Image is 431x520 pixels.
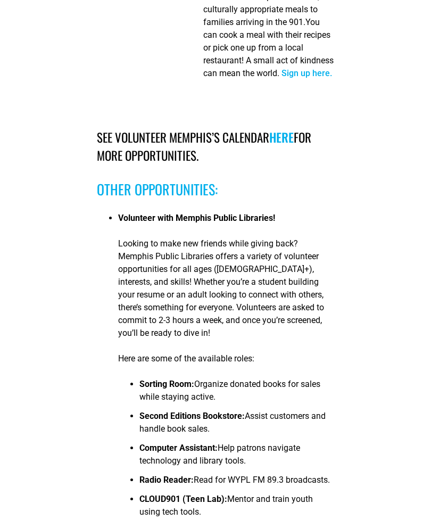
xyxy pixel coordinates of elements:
[139,475,194,485] strong: Radio Reader:
[118,213,275,223] strong: Volunteer with Memphis Public Libraries!
[139,411,245,421] strong: Second Editions Bookstore:
[269,128,294,146] a: here
[203,17,334,78] span: You can cook a meal with their recipes or pick one up from a local restaurant! A small act of kin...
[139,378,334,410] li: Organize donated books for sales while staying active.
[139,443,218,453] strong: Computer Assistant:
[281,68,332,78] a: Sign up here.
[139,379,194,389] strong: Sorting Room:
[97,181,334,197] h3: Other opportunities:
[139,494,227,504] strong: CLOUD901 (Teen Lab):
[139,410,334,442] li: Assist customers and handle book sales.
[118,237,334,340] p: Looking to make new friends while giving back? Memphis Public Libraries offers a variety of volun...
[139,442,334,474] li: Help patrons navigate technology and library tools.
[97,128,334,165] h4: See Volunteer Memphis’s calendar for more opportunities.
[118,352,334,365] p: Here are some of the available roles:
[139,474,334,493] li: Read for WYPL FM 89.3 broadcasts.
